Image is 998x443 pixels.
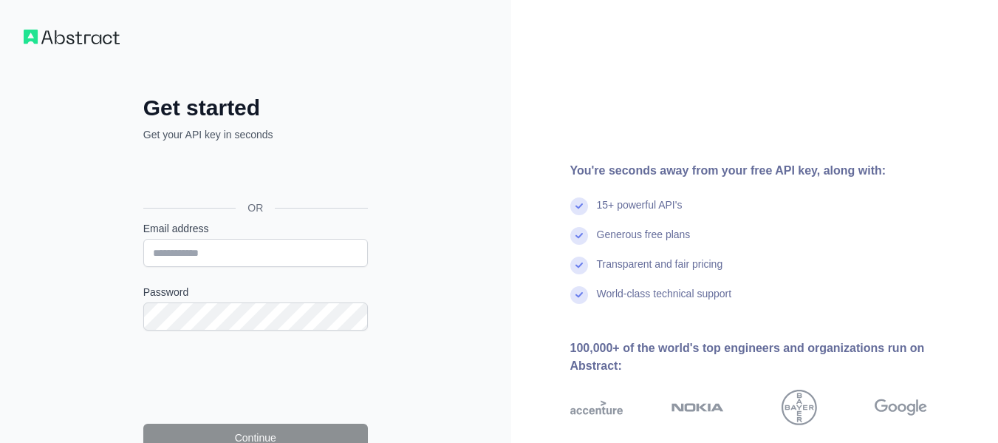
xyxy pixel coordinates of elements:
[143,285,368,300] label: Password
[24,30,120,44] img: Workflow
[570,339,975,375] div: 100,000+ of the world's top engineers and organizations run on Abstract:
[570,197,588,215] img: check mark
[136,158,372,191] iframe: Sign in with Google Button
[236,200,275,215] span: OR
[570,227,588,245] img: check mark
[597,197,683,227] div: 15+ powerful API's
[570,257,588,274] img: check mark
[597,286,732,316] div: World-class technical support
[570,162,975,180] div: You're seconds away from your free API key, along with:
[671,390,724,425] img: nokia
[570,390,623,425] img: accenture
[597,227,691,257] div: Generous free plans
[143,348,368,406] iframe: reCAPTCHA
[875,390,927,425] img: google
[782,390,817,425] img: bayer
[597,257,723,286] div: Transparent and fair pricing
[143,221,368,236] label: Email address
[143,95,368,121] h2: Get started
[570,286,588,304] img: check mark
[143,127,368,142] p: Get your API key in seconds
